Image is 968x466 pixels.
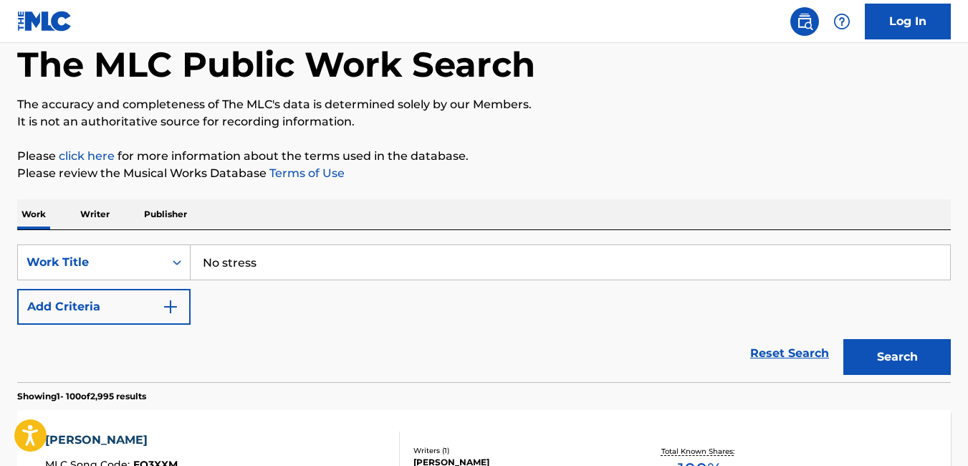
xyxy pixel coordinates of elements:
[76,199,114,229] p: Writer
[17,199,50,229] p: Work
[17,96,951,113] p: The accuracy and completeness of The MLC's data is determined solely by our Members.
[896,397,968,466] iframe: Chat Widget
[413,445,621,456] div: Writers ( 1 )
[843,339,951,375] button: Search
[796,13,813,30] img: search
[17,289,191,325] button: Add Criteria
[17,43,535,86] h1: The MLC Public Work Search
[59,149,115,163] a: click here
[790,7,819,36] a: Public Search
[45,432,178,449] div: [PERSON_NAME]
[140,199,191,229] p: Publisher
[828,7,856,36] div: Help
[27,254,155,271] div: Work Title
[17,11,72,32] img: MLC Logo
[17,113,951,130] p: It is not an authoritative source for recording information.
[661,446,738,457] p: Total Known Shares:
[865,4,951,39] a: Log In
[833,13,850,30] img: help
[162,298,179,315] img: 9d2ae6d4665cec9f34b9.svg
[17,148,951,165] p: Please for more information about the terms used in the database.
[743,338,836,369] a: Reset Search
[17,244,951,382] form: Search Form
[17,165,951,182] p: Please review the Musical Works Database
[17,390,146,403] p: Showing 1 - 100 of 2,995 results
[267,166,345,180] a: Terms of Use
